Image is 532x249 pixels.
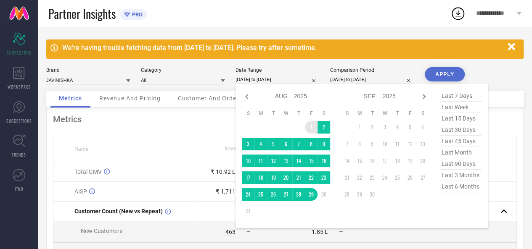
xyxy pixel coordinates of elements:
td: Wed Aug 06 2025 [280,138,292,150]
input: Select comparison period [330,75,414,84]
th: Friday [305,110,318,117]
td: Thu Aug 14 2025 [292,155,305,167]
span: SCORECARDS [7,50,32,56]
th: Thursday [292,110,305,117]
span: last month [439,147,482,158]
th: Saturday [416,110,429,117]
td: Wed Aug 27 2025 [280,188,292,201]
td: Mon Sep 08 2025 [353,138,366,150]
span: last 90 days [439,158,482,170]
td: Sat Aug 16 2025 [318,155,330,167]
span: SUGGESTIONS [6,118,32,124]
th: Sunday [341,110,353,117]
td: Wed Sep 10 2025 [378,138,391,150]
th: Monday [254,110,267,117]
th: Wednesday [378,110,391,117]
td: Sat Sep 20 2025 [416,155,429,167]
td: Thu Aug 21 2025 [292,171,305,184]
td: Sun Sep 07 2025 [341,138,353,150]
td: Tue Aug 19 2025 [267,171,280,184]
td: Thu Sep 25 2025 [391,171,404,184]
div: 1.85 L [312,228,328,235]
th: Thursday [391,110,404,117]
td: Fri Aug 22 2025 [305,171,318,184]
span: PRO [130,11,143,18]
th: Tuesday [267,110,280,117]
span: last 7 days [439,90,482,102]
span: Customer And Orders [178,95,242,102]
span: last 30 days [439,124,482,136]
td: Fri Aug 01 2025 [305,121,318,134]
td: Tue Sep 23 2025 [366,171,378,184]
td: Wed Aug 20 2025 [280,171,292,184]
td: Sun Sep 28 2025 [341,188,353,201]
span: last 45 days [439,136,482,147]
th: Saturday [318,110,330,117]
td: Sat Sep 06 2025 [416,121,429,134]
td: Thu Aug 07 2025 [292,138,305,150]
td: Tue Aug 26 2025 [267,188,280,201]
td: Thu Aug 28 2025 [292,188,305,201]
td: Fri Aug 08 2025 [305,138,318,150]
td: Sat Aug 23 2025 [318,171,330,184]
span: last week [439,102,482,113]
td: Mon Sep 15 2025 [353,155,366,167]
div: Date Range [236,67,320,73]
td: Mon Aug 04 2025 [254,138,267,150]
td: Sun Aug 03 2025 [242,138,254,150]
td: Sun Aug 31 2025 [242,205,254,218]
td: Sat Aug 30 2025 [318,188,330,201]
td: Wed Sep 24 2025 [378,171,391,184]
td: Tue Sep 09 2025 [366,138,378,150]
span: New Customers [81,228,122,234]
div: Open download list [450,6,466,21]
div: Category [141,67,225,73]
div: Next month [419,92,429,102]
span: last 3 months [439,170,482,181]
th: Tuesday [366,110,378,117]
td: Tue Sep 16 2025 [366,155,378,167]
td: Tue Aug 05 2025 [267,138,280,150]
th: Friday [404,110,416,117]
div: 463 [225,228,236,235]
div: Previous month [242,92,252,102]
span: Metrics [59,95,82,102]
span: last 15 days [439,113,482,124]
td: Sat Aug 02 2025 [318,121,330,134]
td: Wed Aug 13 2025 [280,155,292,167]
th: Monday [353,110,366,117]
span: AISP [74,188,87,195]
th: Sunday [242,110,254,117]
div: ₹ 10.92 L [211,168,236,175]
span: — [246,229,250,235]
td: Thu Sep 18 2025 [391,155,404,167]
td: Sat Sep 13 2025 [416,138,429,150]
span: WORKSPACE [8,84,31,90]
span: Name [74,146,88,152]
span: Customer Count (New vs Repeat) [74,208,163,215]
td: Thu Sep 11 2025 [391,138,404,150]
td: Sun Sep 14 2025 [341,155,353,167]
span: last 6 months [439,181,482,192]
td: Sun Sep 21 2025 [341,171,353,184]
td: Fri Aug 15 2025 [305,155,318,167]
td: Thu Sep 04 2025 [391,121,404,134]
span: TRENDS [12,152,26,158]
td: Sat Sep 27 2025 [416,171,429,184]
div: Comparison Period [330,67,414,73]
td: Tue Aug 12 2025 [267,155,280,167]
td: Tue Sep 02 2025 [366,121,378,134]
td: Fri Sep 19 2025 [404,155,416,167]
td: Tue Sep 30 2025 [366,188,378,201]
span: FWD [15,186,23,192]
button: APPLY [425,67,465,81]
td: Fri Sep 05 2025 [404,121,416,134]
td: Sat Aug 09 2025 [318,138,330,150]
td: Fri Aug 29 2025 [305,188,318,201]
input: Select date range [236,75,320,84]
div: Metrics [53,114,517,124]
td: Sun Aug 10 2025 [242,155,254,167]
td: Sun Aug 17 2025 [242,171,254,184]
div: We're having trouble fetching data from [DATE] to [DATE]. Please try after sometime. [62,44,503,52]
td: Mon Sep 01 2025 [353,121,366,134]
